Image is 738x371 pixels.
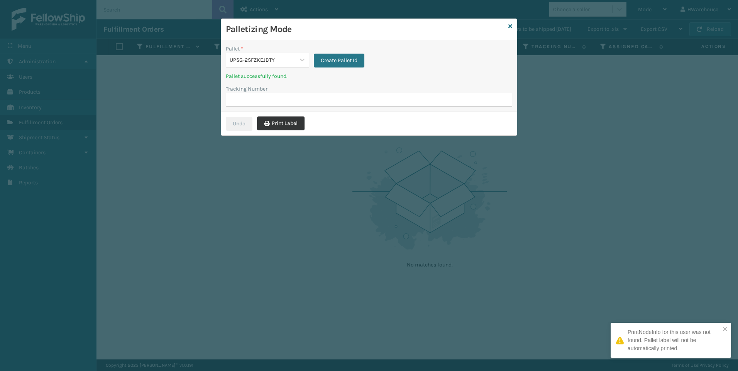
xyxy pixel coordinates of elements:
p: Pallet successfully found. [226,72,364,80]
h3: Palletizing Mode [226,24,505,35]
label: Tracking Number [226,85,267,93]
div: UPSG-2SFZKEJBTY [230,56,296,64]
button: Print Label [257,116,305,130]
button: close [723,326,728,333]
label: Pallet [226,45,243,53]
button: Create Pallet Id [314,54,364,67]
div: PrintNodeInfo for this user was not found. Pallet label will not be automatically printed. [628,328,720,352]
button: Undo [226,117,252,131]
